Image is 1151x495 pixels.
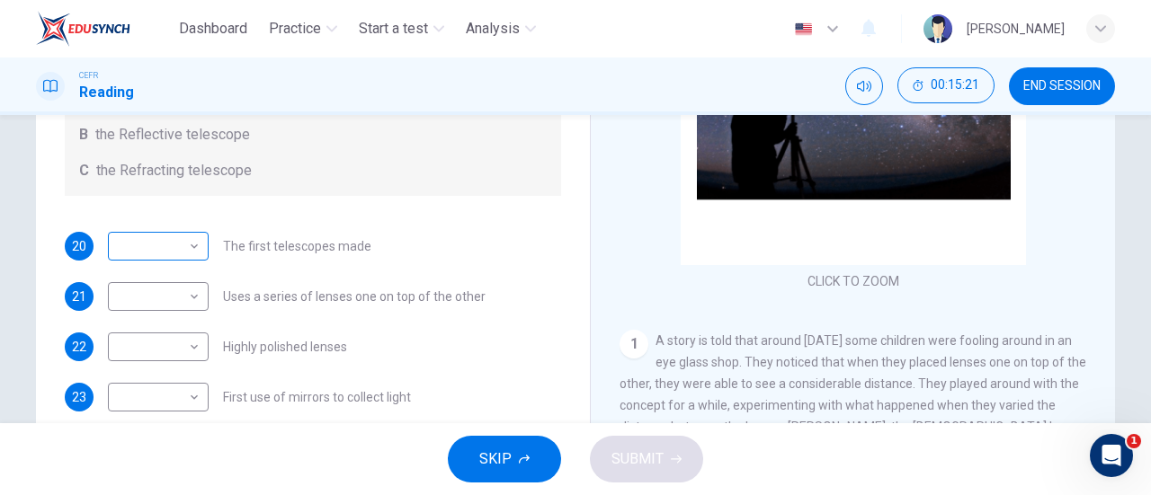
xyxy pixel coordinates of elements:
[967,18,1065,40] div: [PERSON_NAME]
[262,13,344,45] button: Practice
[1009,67,1115,105] button: END SESSION
[897,67,995,105] div: Hide
[620,330,648,358] div: 1
[79,69,98,82] span: CEFR
[223,340,347,353] span: Highly polished lenses
[223,240,371,252] span: The first telescopes made
[223,290,486,303] span: Uses a series of lenses one on top of the other
[792,22,815,36] img: en
[95,124,250,146] span: the Reflective telescope
[36,11,130,47] img: EduSynch logo
[923,14,952,43] img: Profile picture
[269,18,321,40] span: Practice
[479,446,512,472] span: SKIP
[223,391,411,403] span: First use of mirrors to collect light
[1090,434,1133,477] iframe: Intercom live chat
[466,18,520,40] span: Analysis
[72,340,86,353] span: 22
[352,13,451,45] button: Start a test
[448,436,561,482] button: SKIP
[172,13,254,45] button: Dashboard
[72,290,86,303] span: 21
[931,78,979,93] span: 00:15:21
[79,82,134,103] h1: Reading
[79,124,88,146] span: B
[1127,434,1141,448] span: 1
[72,240,86,252] span: 20
[845,67,883,105] div: Mute
[359,18,428,40] span: Start a test
[36,11,172,47] a: EduSynch logo
[72,391,86,403] span: 23
[96,160,252,181] span: the Refracting telescope
[459,13,543,45] button: Analysis
[620,333,1086,477] span: A story is told that around [DATE] some children were fooling around in an eye glass shop. They n...
[1023,79,1101,93] span: END SESSION
[79,160,89,181] span: C
[897,67,995,103] button: 00:15:21
[179,18,247,40] span: Dashboard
